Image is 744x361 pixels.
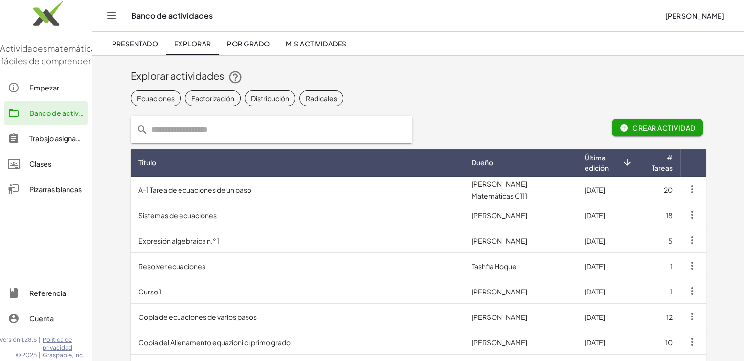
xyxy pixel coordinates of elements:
button: Crear actividad [612,119,703,136]
font: | [39,336,41,343]
font: [DATE] [585,185,605,194]
button: [PERSON_NAME] [657,7,732,24]
font: Dueño [472,158,493,167]
font: Política de privacidad [43,336,72,351]
font: [PERSON_NAME] [472,338,527,347]
font: Ecuaciones [137,93,175,102]
font: Título [138,158,156,167]
font: [DATE] [585,338,605,347]
font: Trabajo asignado [29,134,85,143]
font: Resolver ecuaciones [138,262,205,271]
font: Curso 1 [138,287,161,296]
font: [DATE] [585,236,605,245]
font: [DATE] [585,313,605,321]
font: Presentado [112,39,158,48]
a: Clases [4,152,88,176]
font: Copia de ecuaciones de varios pasos [138,313,257,321]
a: Banco de actividades [4,101,88,125]
font: Explorar actividades [131,69,224,82]
a: Referencia [4,281,88,305]
font: A-1 Tarea de ecuaciones de un paso [138,185,251,194]
font: Expresión algebraica n.° 1 [138,236,220,245]
a: Empezar [4,76,88,99]
font: Clases [29,159,51,168]
font: Cuenta [29,314,54,323]
font: [PERSON_NAME] [472,211,527,220]
font: Copia del Allenamento equazioni di primo grado [138,338,291,347]
font: Explorar [174,39,211,48]
a: Trabajo asignado [4,127,88,150]
a: Política de privacidad [43,336,91,351]
font: [DATE] [585,287,605,296]
font: 1 [670,287,673,296]
font: [PERSON_NAME] [472,313,527,321]
font: [PERSON_NAME] [472,236,527,245]
font: # Tareas [652,153,673,172]
font: [PERSON_NAME] [665,11,724,20]
font: 10 [665,338,673,347]
font: [DATE] [585,262,605,271]
font: 20 [664,185,673,194]
font: Distribución [251,93,289,102]
font: Mis actividades [286,39,346,48]
button: Cambiar navegación [104,8,119,23]
a: Cuenta [4,307,88,330]
font: Por grado [227,39,270,48]
font: Radicales [306,93,337,102]
font: Referencia [29,289,66,297]
font: Sistemas de ecuaciones [138,211,217,220]
font: Empezar [29,83,59,92]
font: Graspable, Inc. [43,351,84,359]
font: Banco de actividades [29,109,102,117]
a: Pizarras blancas [4,178,88,201]
font: 18 [666,211,673,220]
font: | [39,351,41,359]
font: Factorización [191,93,234,102]
font: [PERSON_NAME] Matemáticas C111 [472,180,527,200]
font: 12 [666,313,673,321]
font: 5 [668,236,673,245]
font: 1 [670,262,673,271]
font: © 2025 [16,351,37,359]
font: Última edición [585,153,609,172]
font: matemáticas fáciles de comprender [1,43,101,67]
font: Tashfia Hoque [472,262,517,271]
font: [DATE] [585,211,605,220]
i: prepended action [136,124,148,135]
font: Crear actividad [632,123,695,132]
font: Pizarras blancas [29,185,82,194]
font: [PERSON_NAME] [472,287,527,296]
